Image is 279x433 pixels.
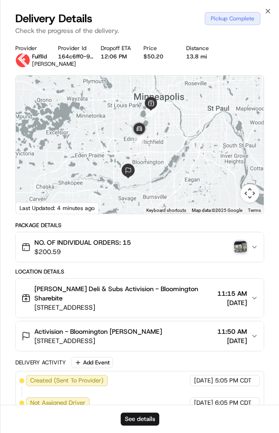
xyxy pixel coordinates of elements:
div: Price [143,45,179,52]
span: [STREET_ADDRESS] [34,303,214,312]
span: [STREET_ADDRESS] [34,336,162,345]
img: 1736555255976-a54dd68f-1ca7-489b-9aae-adbdc363a1c4 [9,88,26,105]
span: Delivery Details [15,11,92,26]
a: Open this area in Google Maps (opens a new window) [18,202,49,214]
span: API Documentation [88,134,149,143]
div: $50.20 [143,53,179,60]
span: 11:50 AM [217,327,247,336]
a: Powered byPylon [65,156,112,164]
a: 💻API Documentation [75,130,153,147]
div: We're available if you need us! [32,97,117,105]
span: Knowledge Base [19,134,71,143]
a: 📗Knowledge Base [6,130,75,147]
div: Distance [186,45,221,52]
span: 5:05 PM CDT [215,376,252,385]
button: Start new chat [158,91,169,102]
a: Terms [248,208,261,213]
div: Location Details [15,268,264,275]
button: [PERSON_NAME] Deli & Subs Activision - Bloomington Sharebite[STREET_ADDRESS]11:15 AM[DATE] [16,279,264,318]
span: Map data ©2025 Google [192,208,242,213]
button: Keyboard shortcuts [146,207,186,214]
div: Last Updated: 4 minutes ago [16,202,99,214]
span: [PERSON_NAME] Deli & Subs Activision - Bloomington Sharebite [34,284,214,303]
div: 📗 [9,135,17,142]
span: [DATE] [194,399,213,407]
img: profile_Fulflld_OnFleet_Thistle_SF.png [15,53,30,68]
div: 💻 [78,135,86,142]
div: Package Details [15,222,264,229]
img: photo_proof_of_pickup image [234,241,247,254]
span: Fulflld [32,53,47,60]
span: NO. OF INDIVIDUAL ORDERS: 15 [34,238,131,247]
span: Not Assigned Driver [30,399,85,407]
span: [DATE] [194,376,213,385]
span: [DATE] [217,336,247,345]
img: Nash [9,9,28,27]
div: Delivery Activity [15,359,66,366]
img: Google [18,202,49,214]
span: [PERSON_NAME] [32,60,76,68]
div: Dropoff ETA [101,45,136,52]
button: NO. OF INDIVIDUAL ORDERS: 15$200.59photo_proof_of_pickup image [16,232,264,262]
p: Welcome 👋 [9,37,169,51]
div: 13.8 mi [186,53,221,60]
span: 6:05 PM CDT [215,399,252,407]
div: 12:06 PM [101,53,136,60]
span: Pylon [92,157,112,164]
span: [DATE] [217,298,247,307]
button: Map camera controls [240,184,259,203]
span: $200.59 [34,247,131,256]
button: Add Event [71,357,113,368]
span: Created (Sent To Provider) [30,376,104,385]
div: Provider [15,45,51,52]
div: Provider Id [58,45,93,52]
span: 11:15 AM [217,289,247,298]
div: Start new chat [32,88,152,97]
button: 164c6ff0-9446-888c-0beb-06ab79e945f0 [58,53,93,60]
p: Check the progress of the delivery. [15,26,264,35]
span: Activision - Bloomington [PERSON_NAME] [34,327,162,336]
button: Activision - Bloomington [PERSON_NAME][STREET_ADDRESS]11:50 AM[DATE] [16,321,264,351]
button: See details [121,413,159,426]
input: Clear [24,59,153,69]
